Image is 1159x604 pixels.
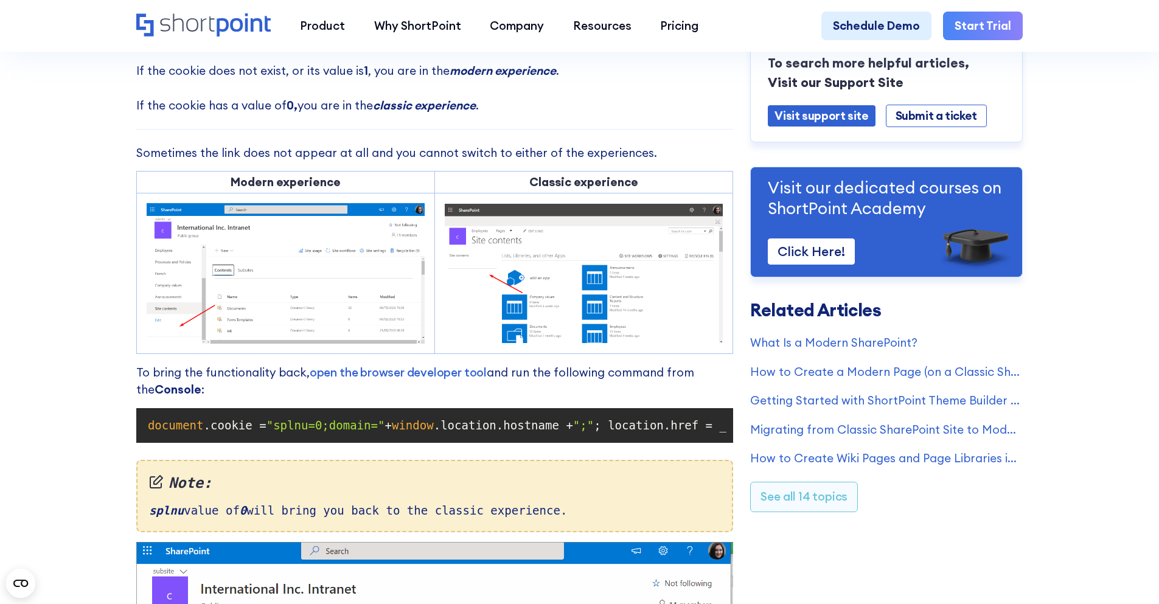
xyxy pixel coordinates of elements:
div: Company [490,17,544,35]
button: Open CMP widget [6,569,35,598]
a: Getting Started with ShortPoint Theme Builder - Classic SharePoint Sites (Part 1) [750,392,1023,409]
p: Sometimes the link does not appear at all and you cannot switch to either of the experiences. [136,144,733,162]
a: Migrating from Classic SharePoint Site to Modern SharePoint Site (SharePoint Online) [750,420,1023,438]
div: Product [300,17,345,35]
em: Note: [149,473,720,495]
span: ; location.href = _spPageContextInfo.webServerRelativeUrl + [594,418,1005,432]
span: .cookie = [204,418,266,432]
span: + [385,418,391,432]
span: document [148,418,204,432]
span: ";" [573,418,594,432]
em: splnu [149,504,184,517]
a: Product [285,12,360,41]
strong: Modern experience [231,175,341,189]
p: If the cookie does not exist, or its value is , you are in the . If the cookie has a value of you... [136,62,733,114]
a: Visit support site [768,105,875,126]
strong: 1 [364,63,368,78]
div: Resources [573,17,632,35]
div: Why ShortPoint [374,17,461,35]
a: Resources [559,12,646,41]
strong: 0, [287,98,298,113]
em: classic experience [373,98,476,113]
em: 0 [240,504,246,517]
a: What Is a Modern SharePoint? [750,333,1023,351]
div: Pricing [660,17,698,35]
a: Click Here! [768,238,855,264]
p: Visit our dedicated courses on ShortPoint Academy [768,176,1005,218]
span: .location.hostname + [434,418,573,432]
span: window [392,418,434,432]
p: To search more helpful articles, Visit our Support Site [768,53,1005,92]
iframe: Chat Widget [1098,546,1159,604]
a: open the browser developer tool [310,365,487,380]
a: Why ShortPoint [360,12,476,41]
strong: Console [155,382,201,397]
a: Home [136,13,271,38]
div: value of will bring you back to the classic experience. [136,460,733,532]
h3: Related Articles [750,302,1023,319]
a: How to Create a Modern Page (on a Classic SharePoint Site) [750,363,1023,380]
a: How to Create Wiki Pages and Page Libraries in SharePoint [750,450,1023,467]
a: Company [475,12,559,41]
strong: Classic experience [529,175,638,189]
em: modern experience [450,63,556,78]
a: See all 14 topics [750,481,858,512]
a: Start Trial [943,12,1023,41]
a: Pricing [646,12,714,41]
p: To bring the functionality back, and run the following command from the : [136,364,733,398]
span: "splnu=0;domain=" [266,418,385,432]
a: Schedule Demo [821,12,931,41]
a: Submit a ticket [886,104,987,127]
